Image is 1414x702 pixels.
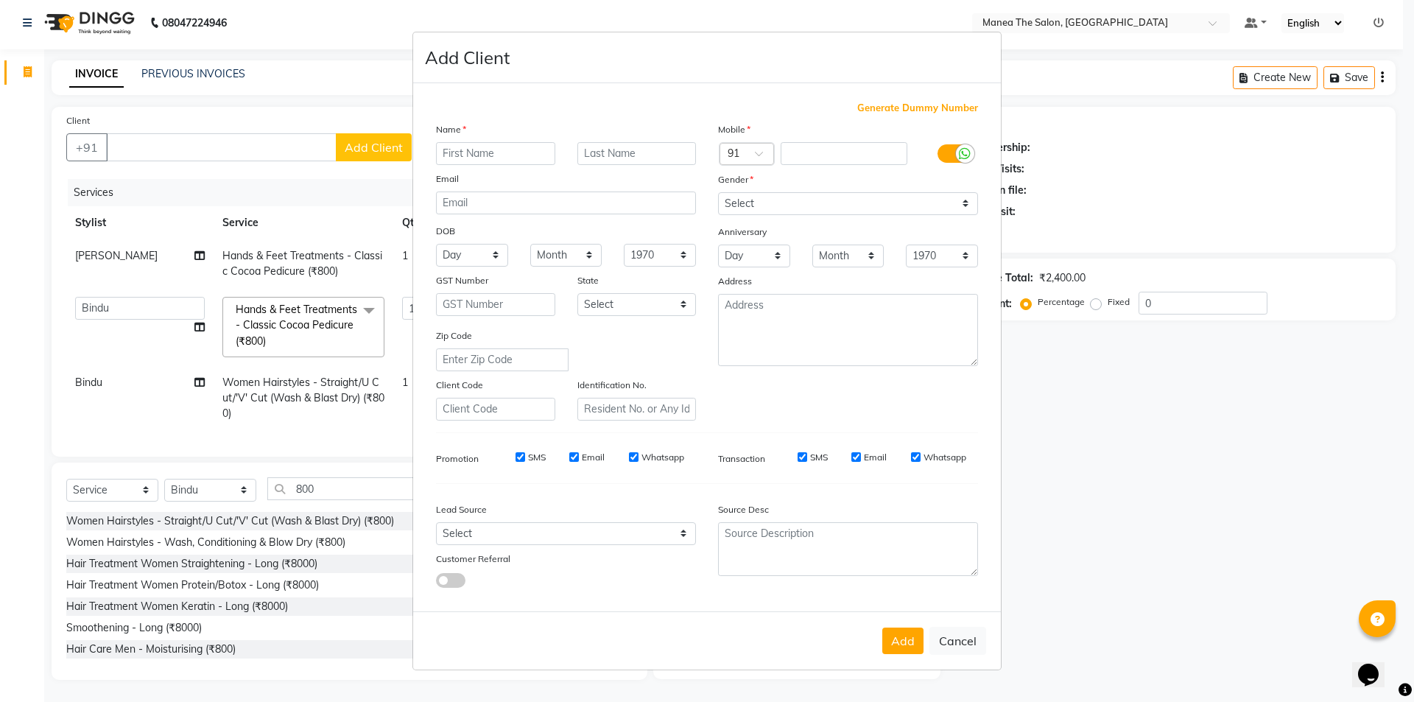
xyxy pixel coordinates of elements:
label: Transaction [718,452,765,466]
label: State [577,274,599,287]
label: Customer Referral [436,552,510,566]
button: Cancel [929,627,986,655]
input: GST Number [436,293,555,316]
label: Zip Code [436,329,472,343]
label: Lead Source [436,503,487,516]
label: GST Number [436,274,488,287]
input: Email [436,192,696,214]
label: SMS [810,451,828,464]
label: Source Desc [718,503,769,516]
input: Enter Zip Code [436,348,569,371]
label: Client Code [436,379,483,392]
label: Gender [718,173,753,186]
label: DOB [436,225,455,238]
label: SMS [528,451,546,464]
label: Address [718,275,752,288]
input: Last Name [577,142,697,165]
label: Email [582,451,605,464]
label: Mobile [718,123,750,136]
label: Promotion [436,452,479,466]
label: Email [864,451,887,464]
h4: Add Client [425,44,510,71]
input: Resident No. or Any Id [577,398,697,421]
label: Whatsapp [641,451,684,464]
label: Email [436,172,459,186]
input: First Name [436,142,555,165]
input: Client Code [436,398,555,421]
label: Anniversary [718,225,767,239]
iframe: chat widget [1352,643,1399,687]
button: Add [882,628,924,654]
input: Mobile [781,142,908,165]
span: Generate Dummy Number [857,101,978,116]
label: Identification No. [577,379,647,392]
label: Whatsapp [924,451,966,464]
label: Name [436,123,466,136]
